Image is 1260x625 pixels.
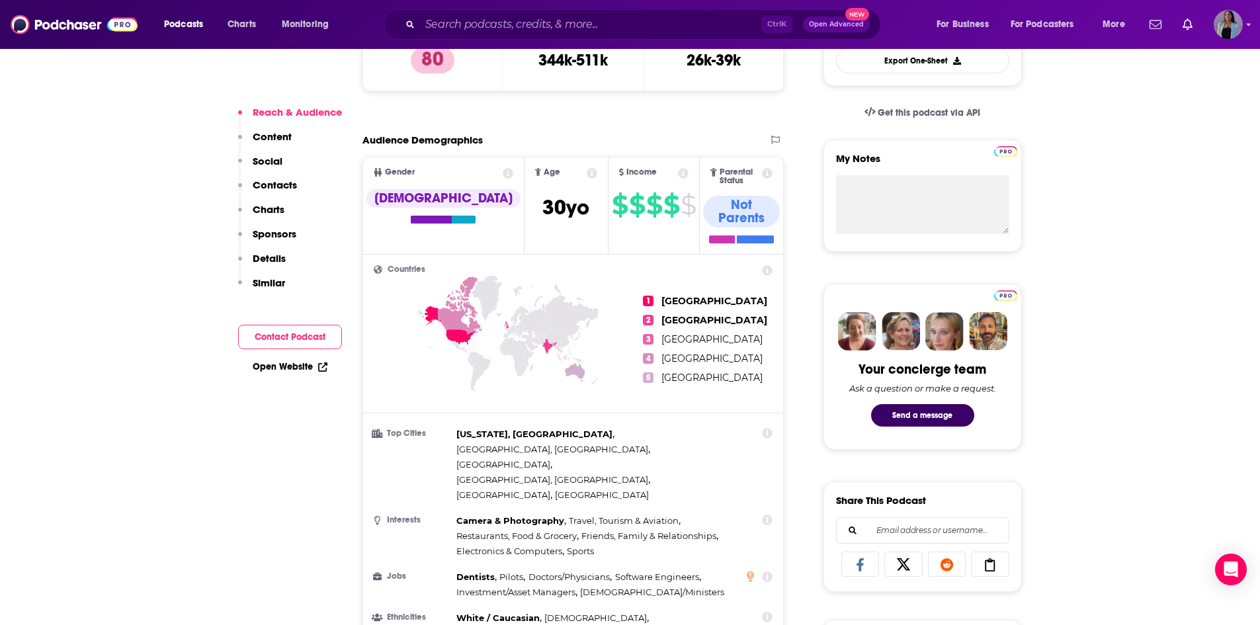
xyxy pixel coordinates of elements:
span: Get this podcast via API [878,107,980,118]
span: [DEMOGRAPHIC_DATA]/Ministers [580,587,724,597]
span: $ [646,194,662,216]
a: Charts [219,14,264,35]
p: Reach & Audience [253,106,342,118]
button: open menu [273,14,346,35]
button: Similar [238,276,285,301]
span: [GEOGRAPHIC_DATA] [661,333,763,345]
button: Export One-Sheet [836,48,1009,73]
span: , [456,544,564,559]
span: Income [626,168,657,177]
input: Email address or username... [847,518,998,543]
span: Gender [385,168,415,177]
img: Podchaser - Follow, Share and Rate Podcasts [11,12,138,37]
span: 3 [643,334,653,345]
div: [DEMOGRAPHIC_DATA] [366,189,521,208]
p: Social [253,155,282,167]
a: Pro website [994,288,1017,301]
span: Logged in as maria.pina [1214,10,1243,39]
div: Your concierge team [859,361,986,378]
span: , [456,569,497,585]
a: Share on X/Twitter [884,552,923,577]
span: , [456,528,579,544]
span: $ [629,194,645,216]
a: Share on Facebook [841,552,880,577]
span: White / Caucasian [456,612,540,623]
button: Contacts [238,179,297,203]
span: For Podcasters [1011,15,1074,34]
span: Doctors/Physicians [528,571,610,582]
span: [GEOGRAPHIC_DATA] [661,372,763,384]
span: , [456,427,614,442]
button: open menu [927,14,1005,35]
span: Podcasts [164,15,203,34]
button: Social [238,155,282,179]
img: Sydney Profile [838,312,876,351]
button: open menu [155,14,220,35]
span: , [456,585,577,600]
span: $ [612,194,628,216]
span: Sports [567,546,594,556]
a: Pro website [994,144,1017,157]
a: Show notifications dropdown [1144,13,1167,36]
span: , [528,569,612,585]
label: My Notes [836,152,1009,175]
p: Contacts [253,179,297,191]
span: [GEOGRAPHIC_DATA], [GEOGRAPHIC_DATA] [456,474,648,485]
span: [GEOGRAPHIC_DATA] [661,295,767,307]
span: 4 [643,353,653,364]
span: $ [681,194,696,216]
div: Search followers [836,517,1009,544]
h3: Top Cities [374,429,451,438]
img: User Profile [1214,10,1243,39]
span: , [456,457,552,472]
h3: Ethnicities [374,613,451,622]
img: Jules Profile [925,312,964,351]
span: 1 [643,296,653,306]
span: Open Advanced [809,21,864,28]
span: , [499,569,525,585]
span: , [456,487,552,503]
span: [GEOGRAPHIC_DATA], [GEOGRAPHIC_DATA] [456,444,648,454]
span: Camera & Photography [456,515,564,526]
p: Sponsors [253,228,296,240]
span: [DEMOGRAPHIC_DATA] [544,612,647,623]
h3: 344k-511k [538,50,608,70]
div: Ask a question or make a request. [849,383,996,394]
span: [GEOGRAPHIC_DATA] [555,489,649,500]
button: Content [238,130,292,155]
span: Age [544,168,560,177]
span: Countries [388,265,425,274]
button: open menu [1093,14,1142,35]
span: For Business [937,15,989,34]
p: Charts [253,203,284,216]
span: Software Engineers [615,571,699,582]
span: [US_STATE], [GEOGRAPHIC_DATA] [456,429,612,439]
span: Charts [228,15,256,34]
h3: Share This Podcast [836,494,926,507]
a: Share on Reddit [928,552,966,577]
button: Charts [238,203,284,228]
h3: Jobs [374,572,451,581]
span: 30 yo [542,194,589,220]
a: Copy Link [971,552,1009,577]
p: Content [253,130,292,143]
a: Show notifications dropdown [1177,13,1198,36]
span: [GEOGRAPHIC_DATA] [456,489,550,500]
span: , [456,513,566,528]
button: Open AdvancedNew [803,17,870,32]
img: Barbara Profile [882,312,920,351]
button: Details [238,252,286,276]
span: , [581,528,718,544]
span: New [845,8,869,21]
span: Dentists [456,571,495,582]
p: Similar [253,276,285,289]
span: 2 [643,315,653,325]
span: [GEOGRAPHIC_DATA] [661,314,767,326]
span: Friends, Family & Relationships [581,530,716,541]
span: Pilots [499,571,523,582]
span: Parental Status [720,168,760,185]
button: Contact Podcast [238,325,342,349]
div: Search podcasts, credits, & more... [396,9,894,40]
span: [GEOGRAPHIC_DATA] [456,459,550,470]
